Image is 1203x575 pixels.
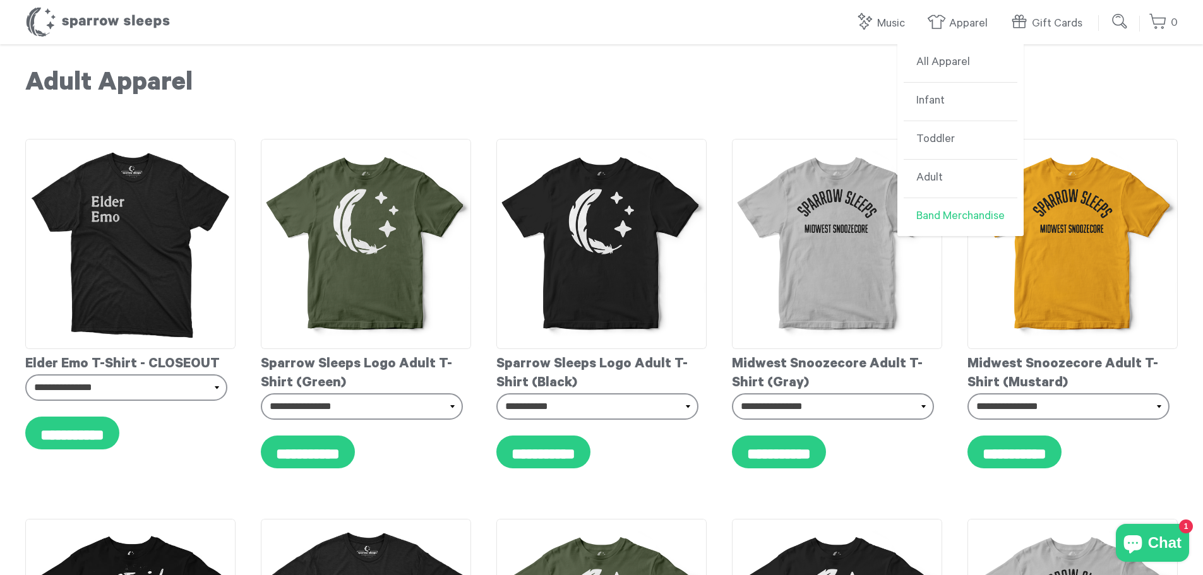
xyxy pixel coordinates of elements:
[904,83,1017,121] a: Infant
[967,139,1178,349] img: SparrowSleeps-midwestsnoozecore-mustard-mockup_grande.png
[855,10,911,37] a: Music
[904,121,1017,160] a: Toddler
[25,69,1178,101] h1: Adult Apparel
[1112,524,1193,565] inbox-online-store-chat: Shopify online store chat
[261,349,471,393] div: Sparrow Sleeps Logo Adult T-Shirt (Green)
[25,6,171,38] h1: Sparrow Sleeps
[1010,10,1089,37] a: Gift Cards
[261,139,471,349] img: SparrowSleeps-logotee-armygreen-mockup_grande.png
[967,349,1178,393] div: Midwest Snoozecore Adult T-Shirt (Mustard)
[732,349,942,393] div: Midwest Snoozecore Adult T-Shirt (Gray)
[496,349,707,393] div: Sparrow Sleeps Logo Adult T-Shirt (Black)
[904,160,1017,198] a: Adult
[732,139,942,349] img: SparrowSleeps-midwestsnoozecore-athleticgray-mockup_grande.png
[25,349,236,374] div: Elder Emo T-Shirt - CLOSEOUT
[927,10,994,37] a: Apparel
[904,44,1017,83] a: All Apparel
[25,139,236,349] img: ElderEmoAdultT-Shirt_grande.jpg
[904,198,1017,236] a: Band Merchandise
[1108,9,1133,34] input: Submit
[1149,9,1178,37] a: 0
[496,139,707,349] img: SparrowSleeps-logotee-black-mockup_grande.png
